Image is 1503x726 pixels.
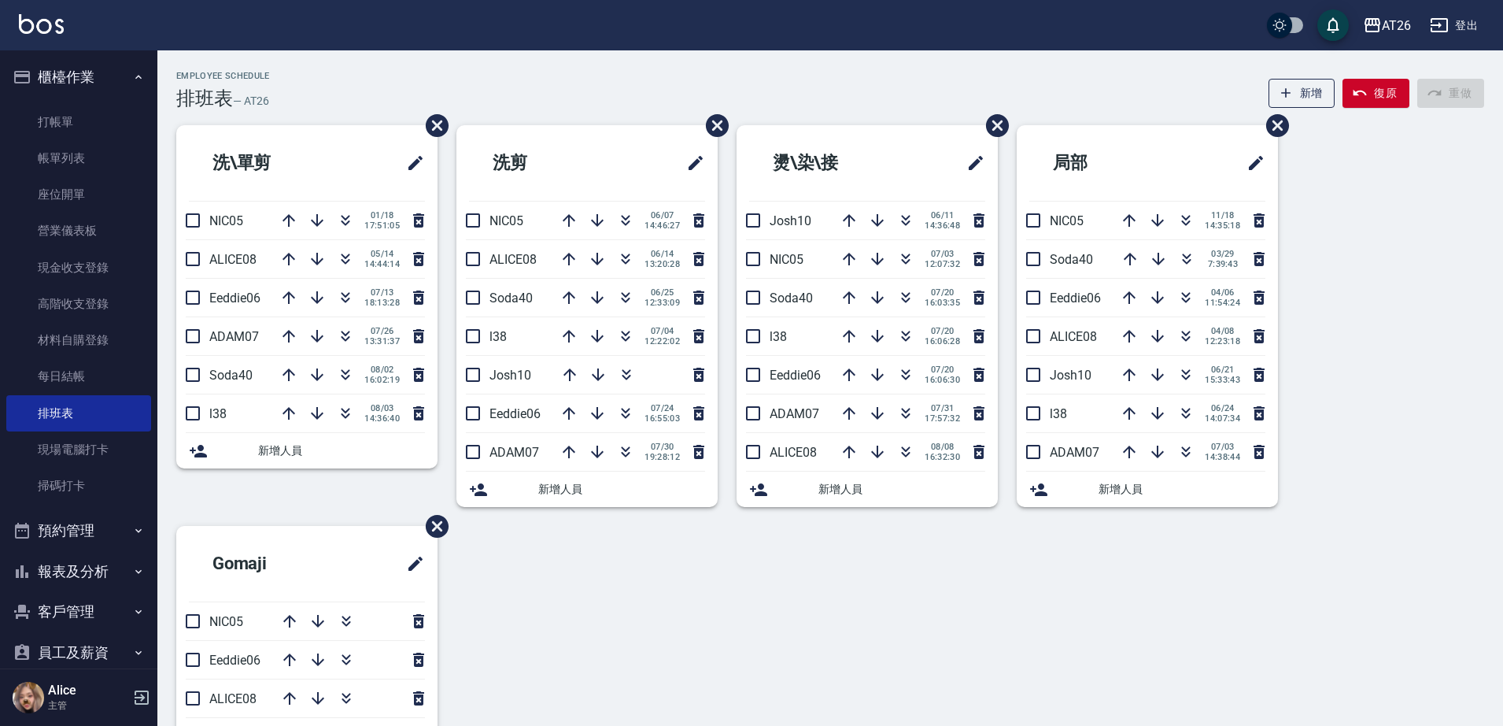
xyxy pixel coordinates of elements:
button: 報表及分析 [6,551,151,592]
a: 掃碼打卡 [6,468,151,504]
span: NIC05 [209,614,243,629]
h6: — AT26 [233,93,269,109]
span: Josh10 [1050,368,1091,383]
span: 14:36:48 [925,220,960,231]
span: l38 [1050,406,1067,421]
h2: 局部 [1029,135,1174,191]
span: 修改班表的標題 [957,144,985,182]
div: 新增人員 [1017,472,1278,507]
span: 修改班表的標題 [397,144,425,182]
span: 01/18 [364,210,400,220]
span: 08/08 [925,442,960,452]
span: 刪除班表 [1254,102,1291,149]
span: 17:51:05 [364,220,400,231]
span: 修改班表的標題 [677,144,705,182]
span: 07/04 [644,326,680,336]
span: Soda40 [489,291,533,306]
span: Eeddie06 [770,368,821,383]
span: 14:38:44 [1205,452,1240,462]
span: 新增人員 [818,481,985,498]
button: save [1317,9,1349,41]
span: 06/24 [1205,403,1240,413]
span: 16:02:19 [364,375,400,385]
span: 7:39:43 [1206,259,1240,269]
span: 07/24 [644,403,680,413]
button: 新增 [1269,79,1335,108]
span: 刪除班表 [414,102,451,149]
a: 高階收支登錄 [6,286,151,322]
a: 每日結帳 [6,358,151,394]
button: 客戶管理 [6,591,151,632]
span: ALICE08 [489,252,537,267]
h2: Employee Schedule [176,71,270,81]
span: Eeddie06 [209,291,260,306]
span: 12:33:09 [644,298,680,308]
span: 14:35:18 [1205,220,1240,231]
span: 06/11 [925,210,960,220]
span: 16:55:03 [644,413,680,424]
a: 帳單列表 [6,140,151,176]
div: AT26 [1382,16,1411,35]
span: NIC05 [1050,213,1084,228]
p: 主管 [48,698,128,713]
span: 07/26 [364,326,400,336]
span: NIC05 [209,213,243,228]
span: 19:28:12 [644,452,680,462]
span: Soda40 [209,368,253,383]
span: 16:06:30 [925,375,960,385]
span: Josh10 [770,213,811,228]
span: 07/03 [925,249,960,259]
span: Eeddie06 [209,653,260,668]
span: 16:03:35 [925,298,960,308]
span: 18:13:28 [364,298,400,308]
span: 07/20 [925,365,960,375]
span: 13:20:28 [644,259,680,269]
span: 04/06 [1205,287,1240,298]
h2: Gomaji [189,535,343,592]
button: 登出 [1424,11,1484,40]
span: 05/14 [364,249,400,259]
span: 修改班表的標題 [397,545,425,583]
button: 復原 [1342,79,1409,108]
span: 12:23:18 [1205,336,1240,346]
span: 07/13 [364,287,400,298]
span: 新增人員 [1099,481,1265,498]
button: 員工及薪資 [6,632,151,673]
span: 08/03 [364,403,400,413]
h2: 洗\單剪 [189,135,345,191]
span: 14:46:27 [644,220,680,231]
span: 07/03 [1205,442,1240,452]
span: Soda40 [1050,252,1093,267]
span: ADAM07 [770,406,819,421]
a: 材料自購登錄 [6,322,151,358]
span: 07/31 [925,403,960,413]
button: 櫃檯作業 [6,57,151,98]
span: Soda40 [770,291,813,306]
span: ALICE08 [209,691,257,706]
span: 06/25 [644,287,680,298]
span: 13:31:37 [364,336,400,346]
span: 新增人員 [538,481,705,498]
span: Eeddie06 [489,406,541,421]
span: 14:07:34 [1205,413,1240,424]
span: ADAM07 [489,445,539,460]
a: 現場電腦打卡 [6,432,151,468]
span: 16:06:28 [925,336,960,346]
span: l38 [770,329,787,344]
span: ADAM07 [209,329,259,344]
div: 新增人員 [176,433,438,469]
span: 15:33:43 [1205,375,1240,385]
span: l38 [209,406,227,421]
h3: 排班表 [176,87,233,109]
span: 刪除班表 [974,102,1011,149]
span: 06/21 [1205,365,1240,375]
span: 12:22:02 [644,336,680,346]
span: 07/20 [925,326,960,336]
span: 刪除班表 [694,102,731,149]
span: NIC05 [770,252,803,267]
img: Person [13,682,44,713]
span: 06/07 [644,210,680,220]
span: 新增人員 [258,443,425,459]
span: 14:36:40 [364,413,400,424]
span: 07/30 [644,442,680,452]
